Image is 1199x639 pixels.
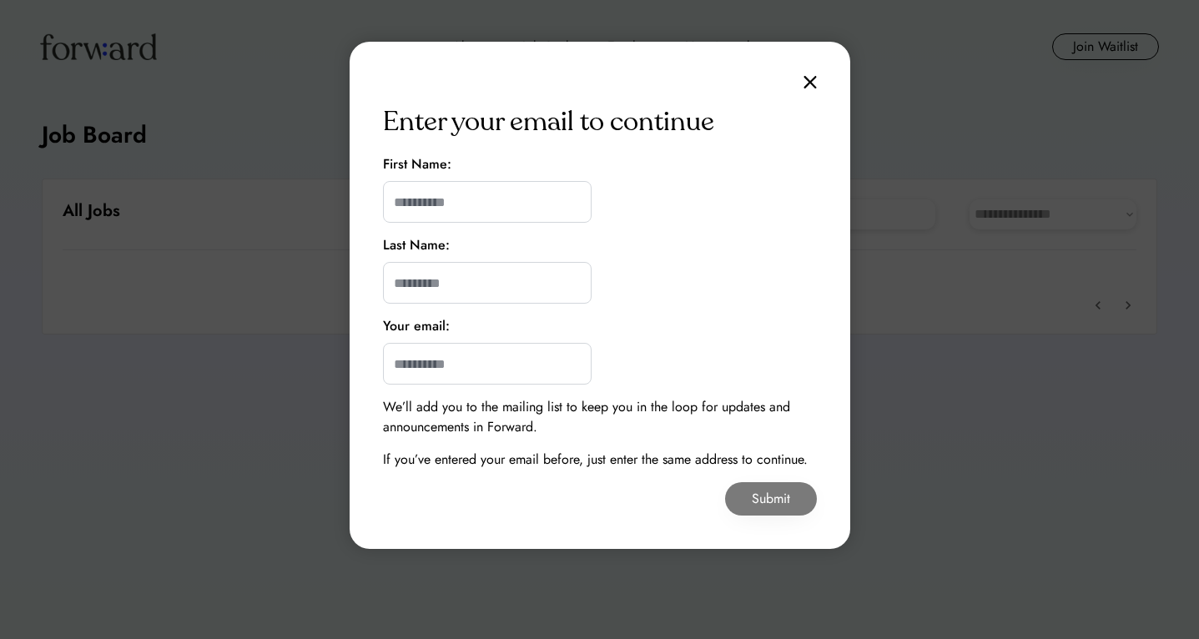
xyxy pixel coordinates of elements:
[383,154,451,174] div: First Name:
[383,316,450,336] div: Your email:
[804,75,817,89] img: close.svg
[383,235,450,255] div: Last Name:
[725,482,817,516] button: Submit
[383,450,808,470] div: If you’ve entered your email before, just enter the same address to continue.
[383,397,817,437] div: We’ll add you to the mailing list to keep you in the loop for updates and announcements in Forward.
[383,102,714,142] div: Enter your email to continue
